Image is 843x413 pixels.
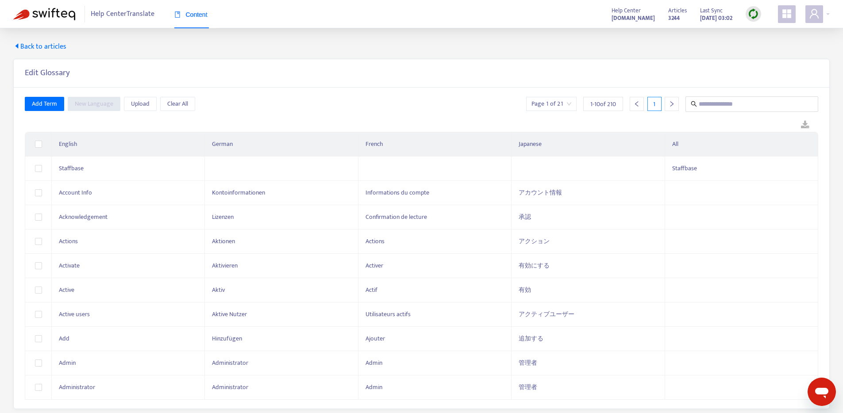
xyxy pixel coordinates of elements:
[809,8,820,19] span: user
[59,163,84,173] span: Staffbase
[366,382,382,392] span: Admin
[519,260,550,271] span: 有効にする
[668,13,680,23] strong: 3244
[647,97,662,111] div: 1
[519,285,531,295] span: 有効
[59,260,80,271] span: Activate
[612,13,655,23] a: [DOMAIN_NAME]
[205,132,358,157] th: German
[131,99,150,109] span: Upload
[91,6,154,23] span: Help Center Translate
[212,333,242,344] span: Hinzufügen
[160,97,195,111] button: Clear All
[13,42,20,50] span: caret-left
[212,260,238,271] span: Aktivieren
[519,382,537,392] span: 管理者
[174,11,181,18] span: book
[59,333,69,344] span: Add
[212,382,248,392] span: Administrator
[590,99,616,109] span: 1 - 10 of 210
[212,309,247,319] span: Aktive Nutzer
[691,101,697,107] span: search
[212,212,234,222] span: Lizenzen
[366,358,382,368] span: Admin
[68,97,120,111] button: New Language
[512,132,665,157] th: Japanese
[748,8,759,19] img: sync.dc5367851b00ba804db3.png
[366,260,383,271] span: Activer
[59,309,90,319] span: Active users
[13,42,66,52] span: Back to articles
[59,236,78,246] span: Actions
[366,309,411,319] span: Utilisateurs actifs
[167,99,188,109] span: Clear All
[668,6,687,15] span: Articles
[59,358,76,368] span: Admin
[13,8,75,20] img: Swifteq
[25,97,64,111] button: Add Term
[59,212,108,222] span: Acknowledgement
[669,101,675,107] span: right
[634,101,640,107] span: left
[212,358,248,368] span: Administrator
[519,333,543,344] span: 追加する
[366,212,427,222] span: Confirmation de lecture
[32,99,57,109] span: Add Term
[25,68,70,78] h5: Edit Glossary
[212,187,265,198] span: Kontoinformationen
[519,212,531,222] span: 承認
[366,285,377,295] span: Actif
[612,6,641,15] span: Help Center
[781,8,792,19] span: appstore
[52,132,205,157] th: English
[700,13,732,23] strong: [DATE] 03:02
[59,187,92,198] span: Account Info
[808,378,836,406] iframe: Schaltfläche zum Öffnen des Messaging-Fensters
[358,132,512,157] th: French
[212,285,225,295] span: Aktiv
[519,187,562,198] span: アカウント情報
[519,309,574,319] span: アクティブユーザー
[672,163,697,173] span: Staffbase
[366,236,385,246] span: Actions
[366,187,429,198] span: Informations du compte
[212,236,235,246] span: Aktionen
[59,285,74,295] span: Active
[519,236,550,246] span: アクション
[366,333,385,344] span: Ajouter
[665,132,818,157] th: All
[519,358,537,368] span: 管理者
[124,97,157,111] button: Upload
[59,382,95,392] span: Administrator
[700,6,723,15] span: Last Sync
[174,11,208,18] span: Content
